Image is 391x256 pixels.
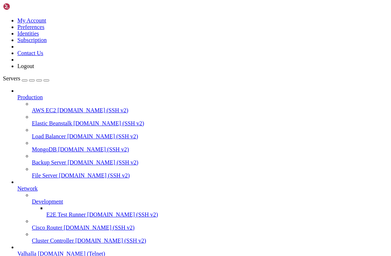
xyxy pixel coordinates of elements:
[32,107,388,114] a: AWS EC2 [DOMAIN_NAME] (SSH v2)
[46,211,388,218] a: E2E Test Runner [DOMAIN_NAME] (SSH v2)
[32,224,388,231] a: Cisco Router [DOMAIN_NAME] (SSH v2)
[32,198,63,205] span: Development
[32,172,58,179] span: File Server
[32,101,388,114] li: AWS EC2 [DOMAIN_NAME] (SSH v2)
[3,3,45,10] img: Shellngn
[32,107,56,113] span: AWS EC2
[32,166,388,179] li: File Server [DOMAIN_NAME] (SSH v2)
[32,120,72,126] span: Elastic Beanstalk
[58,146,129,152] span: [DOMAIN_NAME] (SSH v2)
[32,133,66,139] span: Load Balancer
[32,198,388,205] a: Development
[32,238,74,244] span: Cluster Controller
[17,185,388,192] a: Network
[32,146,56,152] span: MongoDB
[32,224,62,231] span: Cisco Router
[32,133,388,140] a: Load Balancer [DOMAIN_NAME] (SSH v2)
[17,50,43,56] a: Contact Us
[75,238,146,244] span: [DOMAIN_NAME] (SSH v2)
[32,153,388,166] li: Backup Server [DOMAIN_NAME] (SSH v2)
[32,120,388,127] a: Elastic Beanstalk [DOMAIN_NAME] (SSH v2)
[32,172,388,179] a: File Server [DOMAIN_NAME] (SSH v2)
[32,140,388,153] li: MongoDB [DOMAIN_NAME] (SSH v2)
[58,107,129,113] span: [DOMAIN_NAME] (SSH v2)
[17,88,388,179] li: Production
[17,30,39,37] a: Identities
[17,24,45,30] a: Preferences
[32,238,388,244] a: Cluster Controller [DOMAIN_NAME] (SSH v2)
[32,231,388,244] li: Cluster Controller [DOMAIN_NAME] (SSH v2)
[3,75,20,81] span: Servers
[17,17,46,24] a: My Account
[46,211,86,218] span: E2E Test Runner
[64,224,135,231] span: [DOMAIN_NAME] (SSH v2)
[32,218,388,231] li: Cisco Router [DOMAIN_NAME] (SSH v2)
[17,94,43,100] span: Production
[17,185,38,192] span: Network
[17,94,388,101] a: Production
[32,114,388,127] li: Elastic Beanstalk [DOMAIN_NAME] (SSH v2)
[87,211,158,218] span: [DOMAIN_NAME] (SSH v2)
[73,120,144,126] span: [DOMAIN_NAME] (SSH v2)
[32,192,388,218] li: Development
[32,127,388,140] li: Load Balancer [DOMAIN_NAME] (SSH v2)
[32,146,388,153] a: MongoDB [DOMAIN_NAME] (SSH v2)
[59,172,130,179] span: [DOMAIN_NAME] (SSH v2)
[32,159,388,166] a: Backup Server [DOMAIN_NAME] (SSH v2)
[46,205,388,218] li: E2E Test Runner [DOMAIN_NAME] (SSH v2)
[17,37,47,43] a: Subscription
[17,63,34,69] a: Logout
[32,159,66,165] span: Backup Server
[17,179,388,244] li: Network
[3,75,49,81] a: Servers
[67,133,138,139] span: [DOMAIN_NAME] (SSH v2)
[68,159,139,165] span: [DOMAIN_NAME] (SSH v2)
